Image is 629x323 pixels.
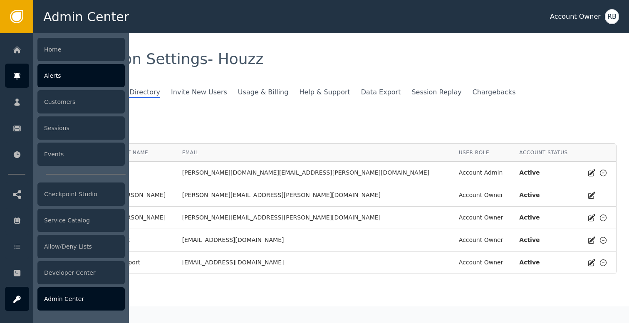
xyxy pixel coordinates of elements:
[46,125,617,135] div: User Directory
[5,142,125,166] a: Events
[5,234,125,259] a: Allow/Deny Lists
[171,87,227,97] span: Invite New Users
[117,191,170,200] div: [PERSON_NAME]
[43,7,129,26] span: Admin Center
[453,144,513,162] th: User Role
[411,87,461,97] span: Session Replay
[550,12,601,22] div: Account Owner
[5,116,125,140] a: Sessions
[5,182,125,206] a: Checkpoint Studio
[182,236,446,244] div: [EMAIL_ADDRESS][DOMAIN_NAME]
[37,143,125,166] div: Events
[473,87,516,97] span: Chargebacks
[5,287,125,311] a: Admin Center
[37,90,125,113] div: Customers
[513,144,578,162] th: Account Status
[459,236,507,244] div: Account Owner
[182,168,446,177] div: [PERSON_NAME][DOMAIN_NAME][EMAIL_ADDRESS][PERSON_NAME][DOMAIN_NAME]
[299,87,350,97] span: Help & Support
[459,168,507,177] div: Account Admin
[519,168,572,177] div: Active
[37,182,125,206] div: Checkpoint Studio
[117,236,170,244] div: Park
[519,258,572,267] div: Active
[46,50,263,67] span: Organization Settings - Houzz
[5,90,125,114] a: Customers
[117,213,170,222] div: [PERSON_NAME]
[37,261,125,284] div: Developer Center
[605,9,619,24] button: RB
[5,37,125,62] a: Home
[37,116,125,140] div: Sessions
[519,213,572,222] div: Active
[519,236,572,244] div: Active
[182,191,446,200] div: [PERSON_NAME][EMAIL_ADDRESS][PERSON_NAME][DOMAIN_NAME]
[117,258,170,267] div: Support
[459,191,507,200] div: Account Owner
[37,235,125,258] div: Allow/Deny Lists
[519,191,572,200] div: Active
[238,87,289,97] span: Usage & Billing
[111,144,176,162] th: Last Name
[37,38,125,61] div: Home
[37,287,125,311] div: Admin Center
[5,64,125,88] a: Alerts
[176,144,453,162] th: Email
[5,208,125,232] a: Service Catalog
[182,258,446,267] div: [EMAIL_ADDRESS][DOMAIN_NAME]
[182,213,446,222] div: [PERSON_NAME][EMAIL_ADDRESS][PERSON_NAME][DOMAIN_NAME]
[37,64,125,87] div: Alerts
[5,261,125,285] a: Developer Center
[361,87,401,97] span: Data Export
[117,168,170,177] div: Ong
[459,258,507,267] div: Account Owner
[459,213,507,222] div: Account Owner
[37,209,125,232] div: Service Catalog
